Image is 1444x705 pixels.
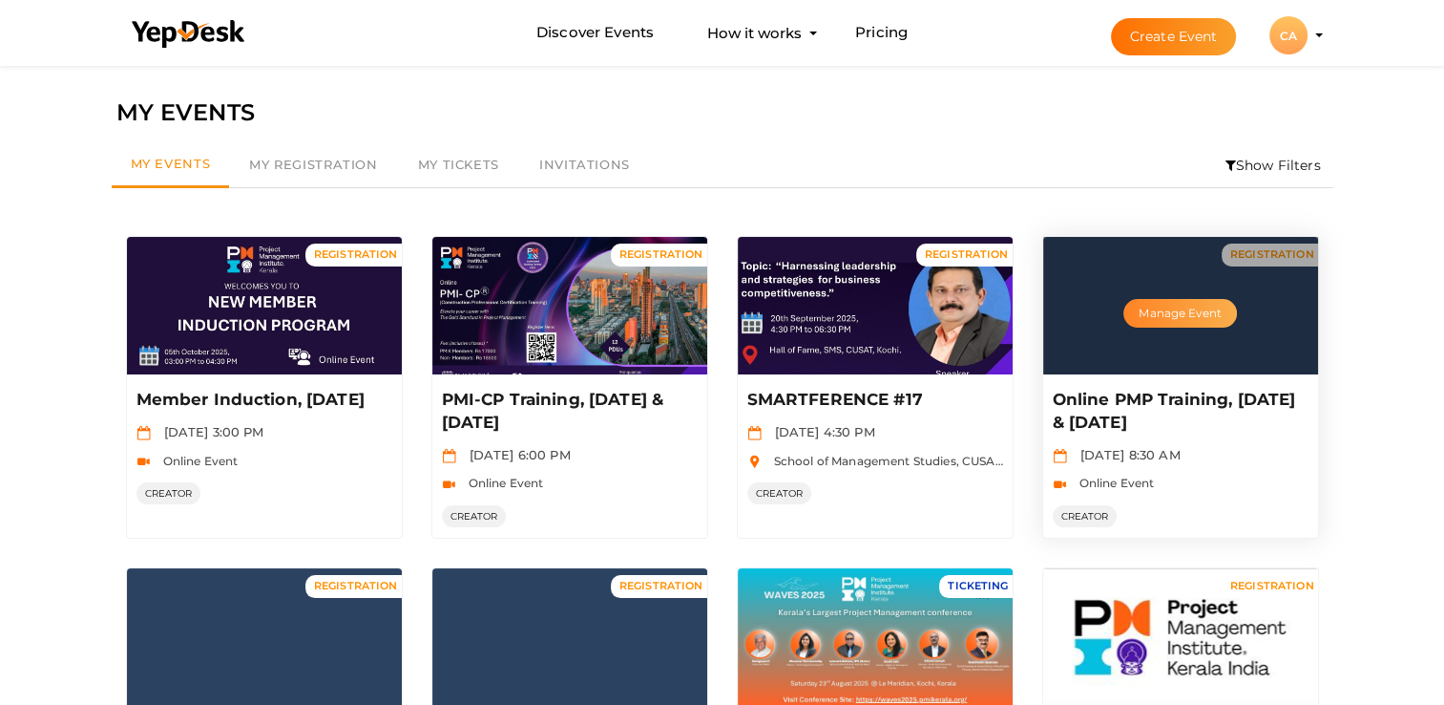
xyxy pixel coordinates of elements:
[459,476,544,490] span: Online Event
[1123,299,1236,328] button: Manage Event
[1053,449,1067,463] img: calendar.svg
[1071,447,1181,462] span: [DATE] 8:30 AM
[249,157,377,172] span: My Registration
[1111,18,1237,55] button: Create Event
[747,455,762,469] img: location.svg
[442,389,693,435] p: PMI-CP Training, [DATE] & [DATE]
[460,447,571,462] span: [DATE] 6:00 PM
[442,449,456,463] img: calendar.svg
[765,424,875,439] span: [DATE] 4:30 PM
[747,482,812,504] span: CREATOR
[136,455,151,469] img: video-icon.svg
[1070,476,1155,490] span: Online Event
[155,424,264,439] span: [DATE] 3:00 PM
[747,389,998,412] p: SMARTFERENCE #17
[1213,143,1333,187] li: Show Filters
[1053,478,1067,492] img: video-icon.svg
[398,143,519,187] a: My Tickets
[116,95,1329,131] div: MY EVENTS
[747,426,762,440] img: calendar.svg
[1053,389,1304,435] p: Online PMP Training, [DATE] & [DATE]
[1264,15,1313,55] button: CA
[154,454,239,468] span: Online Event
[442,505,507,527] span: CREATOR
[418,157,499,172] span: My Tickets
[112,143,230,188] a: My Events
[519,143,650,187] a: Invitations
[442,478,456,492] img: video-icon.svg
[539,157,630,172] span: Invitations
[131,156,211,171] span: My Events
[701,15,807,51] button: How it works
[1053,505,1118,527] span: CREATOR
[1269,16,1308,54] div: CA
[136,482,201,504] span: CREATOR
[1269,29,1308,43] profile-pic: CA
[855,15,908,51] a: Pricing
[136,389,387,412] p: Member Induction, [DATE]
[229,143,397,187] a: My Registration
[136,426,151,440] img: calendar.svg
[536,15,654,51] a: Discover Events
